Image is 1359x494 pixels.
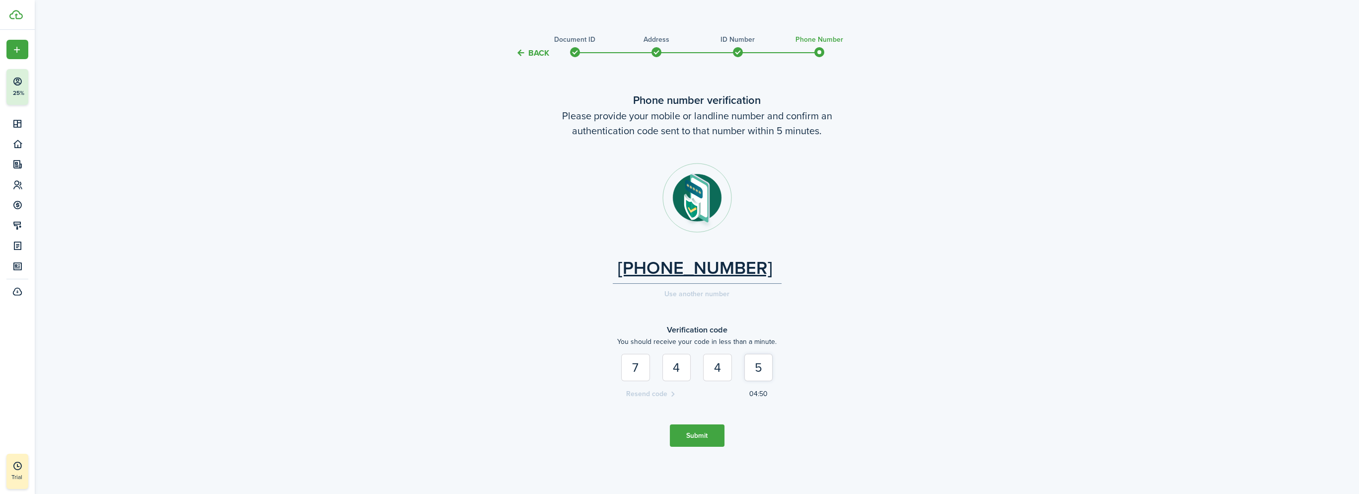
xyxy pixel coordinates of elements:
img: Phone nexmo step [662,163,732,233]
stepper-dot-title: Document ID [554,34,595,45]
stepper-dot-title: Address [644,34,669,45]
p: You should receive your code in less than a minute. [613,336,782,347]
a: Trial [6,454,28,489]
h3: Verification code [613,324,782,336]
stepper-dot-title: ID Number [720,34,755,45]
button: Submit [670,424,724,447]
button: 25% [6,69,89,105]
div: 04:50 [749,389,768,400]
img: TenantCloud [9,10,23,19]
a: [PHONE_NUMBER] [618,257,773,278]
button: Back [516,48,549,58]
wizard-step-header-title: Phone number verification [489,92,906,108]
p: Trial [11,473,51,482]
wizard-step-header-description: Please provide your mobile or landline number and confirm an authentication code sent to that num... [489,108,906,138]
stepper-dot-title: Phone Number [795,34,843,45]
button: Open menu [6,40,28,59]
p: 25% [12,89,25,97]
